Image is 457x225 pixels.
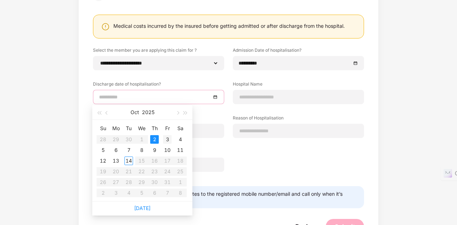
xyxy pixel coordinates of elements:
[135,123,148,134] th: We
[101,22,110,31] img: svg+xml;base64,PHN2ZyBpZD0iV2FybmluZ18tXzI0eDI0IiBkYXRhLW5hbWU9Ildhcm5pbmcgLSAyNHgyNCIgeG1sbnM9Im...
[233,115,364,124] label: Reason of Hospitalisation
[99,157,107,165] div: 12
[93,81,224,90] label: Discharge date of hospitalisation?
[142,105,154,119] button: 2025
[233,81,364,90] label: Hospital Name
[148,145,161,155] td: 2025-10-09
[135,145,148,155] td: 2025-10-08
[122,123,135,134] th: Tu
[109,155,122,166] td: 2025-10-13
[122,145,135,155] td: 2025-10-07
[93,47,224,56] label: Select the member you are applying this claim for ?
[108,190,360,204] div: We’ll send all the claim related updates to the registered mobile number/email and call only when...
[163,135,172,144] div: 3
[109,145,122,155] td: 2025-10-06
[124,146,133,154] div: 7
[176,146,185,154] div: 11
[174,134,187,145] td: 2025-10-04
[137,146,146,154] div: 8
[150,135,159,144] div: 2
[97,145,109,155] td: 2025-10-05
[174,145,187,155] td: 2025-10-11
[97,123,109,134] th: Su
[113,22,345,29] div: Medical costs incurred by the insured before getting admitted or after discharge from the hospital.
[176,135,185,144] div: 4
[161,145,174,155] td: 2025-10-10
[109,123,122,134] th: Mo
[161,134,174,145] td: 2025-10-03
[112,157,120,165] div: 13
[124,157,133,165] div: 14
[148,134,161,145] td: 2025-10-02
[122,155,135,166] td: 2025-10-14
[233,47,364,56] label: Admission Date of hospitalisation?
[134,205,151,211] a: [DATE]
[163,146,172,154] div: 10
[97,155,109,166] td: 2025-10-12
[131,105,139,119] button: Oct
[112,146,120,154] div: 6
[148,123,161,134] th: Th
[150,146,159,154] div: 9
[99,146,107,154] div: 5
[174,123,187,134] th: Sa
[161,123,174,134] th: Fr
